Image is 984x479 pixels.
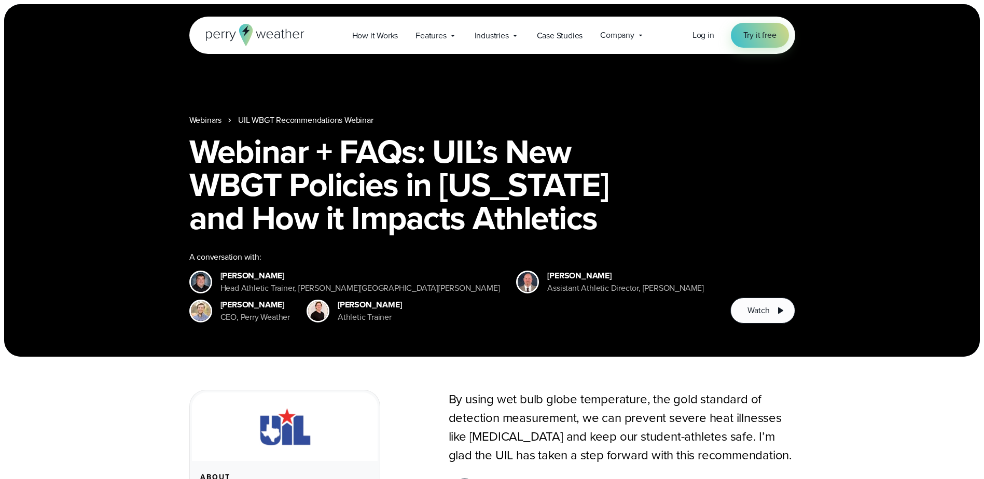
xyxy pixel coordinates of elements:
[518,272,537,292] img: Josh Woodall Bryan ISD
[220,270,500,282] div: [PERSON_NAME]
[352,30,398,42] span: How it Works
[189,114,221,126] a: Webinars
[189,251,714,263] div: A conversation with:
[475,30,509,42] span: Industries
[449,390,795,464] p: By using wet bulb globe temperature, the gold standard of detection measurement, we can prevent s...
[547,282,704,294] div: Assistant Athletic Director, [PERSON_NAME]
[730,298,795,323] button: Watch
[415,30,446,42] span: Features
[191,301,211,321] img: Colin Perry, CEO of Perry Weather
[338,311,401,323] div: Athletic Trainer
[189,135,795,234] h1: Webinar + FAQs: UIL’s New WBGT Policies in [US_STATE] and How it Impacts Athletics
[250,405,320,448] img: UIL.svg
[528,25,592,46] a: Case Studies
[189,114,795,126] nav: Breadcrumb
[600,29,634,41] span: Company
[338,299,401,311] div: [PERSON_NAME]
[343,25,407,46] a: How it Works
[731,23,789,48] a: Try it free
[220,299,290,311] div: [PERSON_NAME]
[220,282,500,294] div: Head Athletic Trainer, [PERSON_NAME][GEOGRAPHIC_DATA][PERSON_NAME]
[743,29,777,41] span: Try it free
[238,114,373,126] a: UIL WBGT Recommendations Webinar
[220,311,290,323] div: CEO, Perry Weather
[692,29,714,41] a: Log in
[537,30,583,42] span: Case Studies
[547,270,704,282] div: [PERSON_NAME]
[191,272,211,292] img: Mike Hopper Headshot
[747,304,769,317] span: Watch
